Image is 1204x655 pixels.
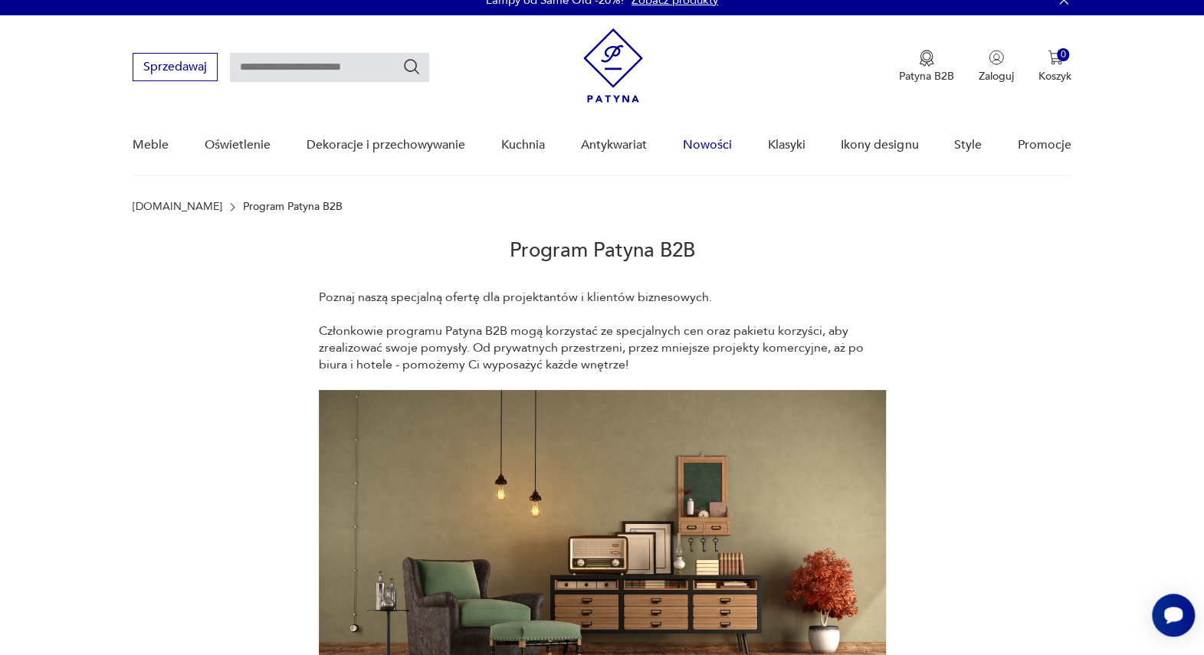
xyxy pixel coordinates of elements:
p: Poznaj naszą specjalną ofertę dla projektantów i klientów biznesowych. [319,289,886,306]
h2: Program Patyna B2B [133,213,1071,289]
iframe: Smartsupp widget button [1152,594,1195,637]
img: Ikonka użytkownika [989,50,1004,65]
a: Promocje [1018,116,1071,175]
button: Patyna B2B [899,50,954,84]
p: Zaloguj [979,69,1014,84]
a: Antykwariat [580,116,646,175]
button: Sprzedawaj [133,53,218,81]
a: Klasyki [767,116,805,175]
a: Sprzedawaj [133,63,218,74]
img: Patyna - sklep z meblami i dekoracjami vintage [583,28,643,103]
div: 0 [1057,48,1070,61]
a: Oświetlenie [205,116,271,175]
a: Ikony designu [841,116,918,175]
p: Patyna B2B [899,69,954,84]
p: Program Patyna B2B [243,201,343,213]
img: Ikona medalu [919,50,934,67]
a: [DOMAIN_NAME] [133,201,222,213]
p: Koszyk [1038,69,1071,84]
a: Dekoracje i przechowywanie [307,116,465,175]
button: Szukaj [402,57,421,76]
img: Ikona koszyka [1048,50,1063,65]
a: Ikona medaluPatyna B2B [899,50,954,84]
button: 0Koszyk [1038,50,1071,84]
p: Członkowie programu Patyna B2B mogą korzystać ze specjalnych cen oraz pakietu korzyści, aby zreal... [319,323,886,373]
a: Nowości [682,116,731,175]
a: Style [954,116,982,175]
a: Kuchnia [501,116,545,175]
button: Zaloguj [979,50,1014,84]
a: Meble [133,116,169,175]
